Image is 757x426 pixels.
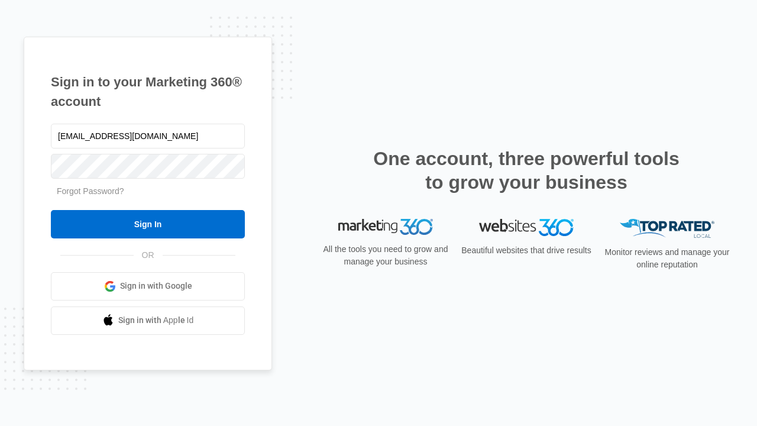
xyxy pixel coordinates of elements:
[620,219,714,238] img: Top Rated Local
[338,219,433,235] img: Marketing 360
[118,314,194,327] span: Sign in with Apple Id
[370,147,683,194] h2: One account, three powerful tools to grow your business
[51,272,245,301] a: Sign in with Google
[51,124,245,149] input: Email
[479,219,574,236] img: Websites 360
[319,243,452,268] p: All the tools you need to grow and manage your business
[51,210,245,238] input: Sign In
[601,246,733,271] p: Monitor reviews and manage your online reputation
[134,249,163,262] span: OR
[57,186,124,196] a: Forgot Password?
[460,244,593,257] p: Beautiful websites that drive results
[120,280,192,292] span: Sign in with Google
[51,306,245,335] a: Sign in with Apple Id
[51,72,245,111] h1: Sign in to your Marketing 360® account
